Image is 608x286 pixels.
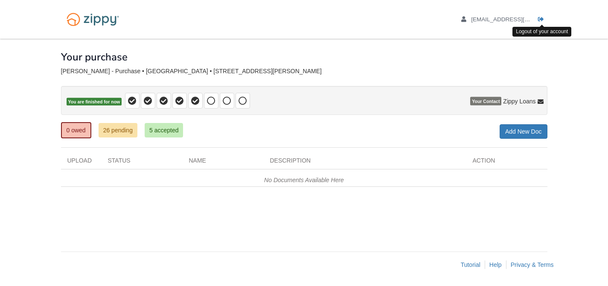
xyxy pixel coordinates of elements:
[538,16,547,25] a: Log out
[61,51,128,63] h1: Your purchase
[102,156,183,169] div: Status
[470,97,501,106] span: Your Contact
[461,261,480,268] a: Tutorial
[61,122,91,138] a: 0 owed
[466,156,547,169] div: Action
[61,68,547,75] div: [PERSON_NAME] - Purchase • [GEOGRAPHIC_DATA] • [STREET_ADDRESS][PERSON_NAME]
[145,123,183,137] a: 5 accepted
[489,261,502,268] a: Help
[99,123,137,137] a: 26 pending
[512,27,571,37] div: Logout of your account
[61,9,125,30] img: Logo
[461,16,569,25] a: edit profile
[511,261,554,268] a: Privacy & Terms
[264,156,466,169] div: Description
[67,98,122,106] span: You are finished for now
[183,156,264,169] div: Name
[471,16,569,23] span: micaelafreeman11@gmail.com
[500,124,547,139] a: Add New Doc
[503,97,535,106] span: Zippy Loans
[61,156,102,169] div: Upload
[264,177,344,183] em: No Documents Available Here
